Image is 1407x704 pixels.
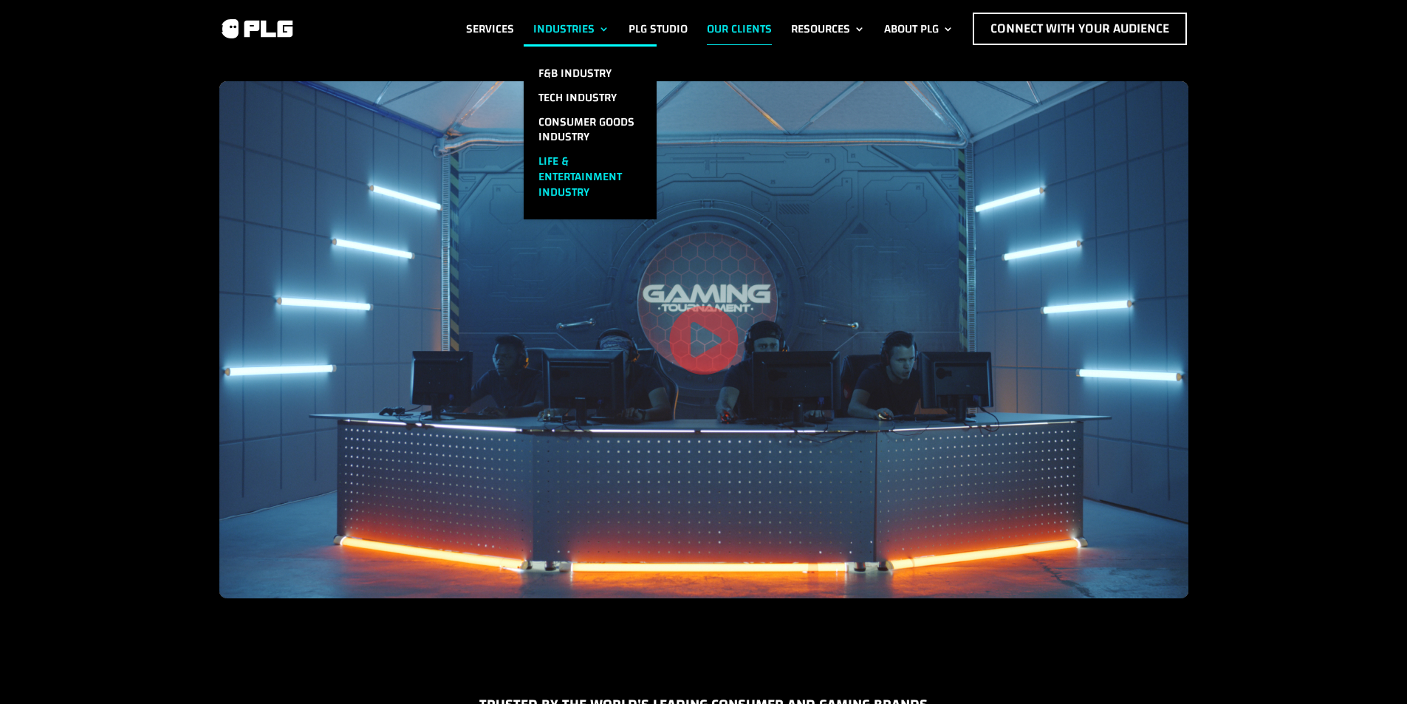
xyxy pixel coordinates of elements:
[791,13,865,45] a: Resources
[524,149,657,204] a: Life & Entertainment Industry
[884,13,954,45] a: About PLG
[973,13,1187,45] a: Connect with Your Audience
[466,13,514,45] a: Services
[629,13,688,45] a: PLG Studio
[524,61,657,86] a: F&B Industry
[533,13,609,45] a: Industries
[1333,633,1407,704] iframe: Chat Widget
[524,86,657,110] a: Tech Industry
[707,13,772,45] a: Our Clients
[524,110,657,150] a: Consumer Goods Industry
